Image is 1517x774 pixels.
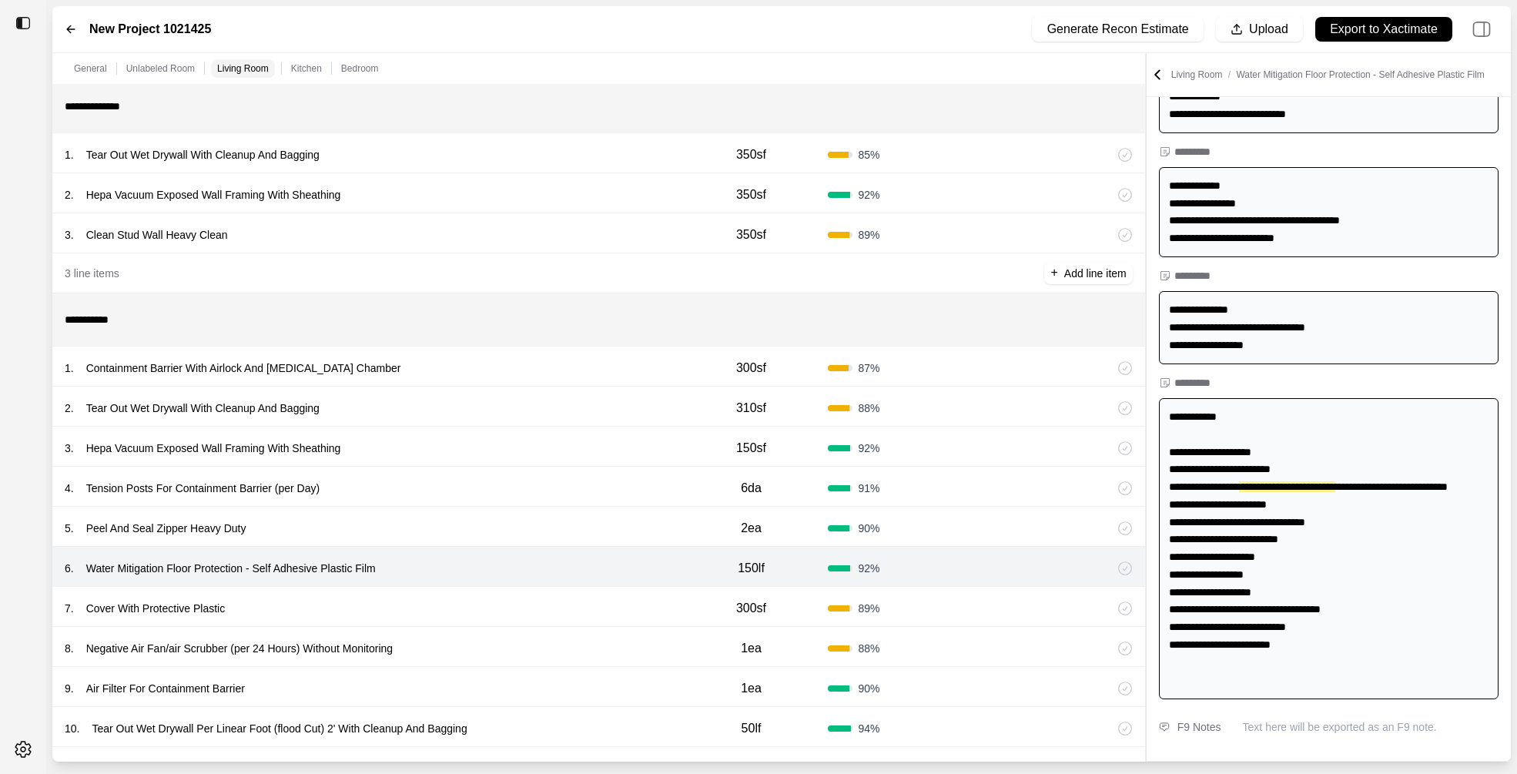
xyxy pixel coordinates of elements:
p: Generate Recon Estimate [1047,21,1189,39]
img: toggle sidebar [15,15,31,31]
button: Export to Xactimate [1315,17,1452,42]
p: 300sf [736,359,766,377]
p: Negative Air Fan/air Scrubber (per 24 Hours) Without Monitoring [80,638,399,659]
span: 90 % [859,681,880,696]
label: New Project 1021425 [89,20,211,39]
p: 150sf [736,439,766,457]
p: 1ea [741,679,762,698]
span: 89 % [859,227,880,243]
p: Add line item [1064,266,1127,281]
p: 2 . [65,187,74,203]
p: 6 . [65,561,74,576]
span: 88 % [859,641,880,656]
span: 92 % [859,187,880,203]
p: 150lf [738,559,765,578]
p: 9 . [65,681,74,696]
p: Air Filter For Containment Barrier [80,678,251,699]
p: 6da [741,479,762,498]
p: 3 . [65,441,74,456]
span: Water Mitigation Floor Protection - Self Adhesive Plastic Film [1236,69,1484,80]
p: Tear Out Wet Drywall Per Linear Foot (flood Cut) 2' With Cleanup And Bagging [85,718,473,739]
p: 3 . [65,227,74,243]
p: 310sf [736,399,766,417]
p: Hepa Vacuum Exposed Wall Framing With Sheathing [80,184,347,206]
img: comment [1159,722,1170,732]
span: 92 % [859,441,880,456]
p: Containment Barrier With Airlock And [MEDICAL_DATA] Chamber [80,357,407,379]
p: 7 . [65,601,74,616]
p: 2ea [741,519,762,538]
span: 92 % [859,561,880,576]
p: 10 . [65,721,79,736]
p: 5 . [65,521,74,536]
span: 85 % [859,147,880,163]
p: 50lf [742,719,762,738]
p: 350sf [736,226,766,244]
p: General [74,62,107,75]
p: Tear Out Wet Drywall With Cleanup And Bagging [80,144,326,166]
p: Water Mitigation Floor Protection - Self Adhesive Plastic Film [80,558,382,579]
button: Generate Recon Estimate [1032,17,1203,42]
p: 1 . [65,147,74,163]
p: Unlabeled Room [126,62,195,75]
p: 4 . [65,481,74,496]
p: Kitchen [291,62,322,75]
span: 89 % [859,601,880,616]
p: + [1050,264,1057,282]
p: Text here will be exported as an F9 note. [1243,719,1499,735]
img: right-panel.svg [1465,12,1499,46]
p: Clean Stud Wall Heavy Clean [80,224,234,246]
p: Cover With Protective Plastic [80,598,232,619]
p: Upload [1249,21,1288,39]
p: 2 . [65,400,74,416]
span: 91 % [859,481,880,496]
p: Peel And Seal Zipper Heavy Duty [80,518,253,539]
span: 87 % [859,360,880,376]
p: 300sf [736,599,766,618]
span: 88 % [859,400,880,416]
button: Upload [1216,17,1303,42]
p: 350sf [736,186,766,204]
p: Hepa Vacuum Exposed Wall Framing With Sheathing [80,437,347,459]
p: 8 . [65,641,74,656]
span: 90 % [859,521,880,536]
p: Bedroom [341,62,379,75]
p: 3 line items [65,266,119,281]
p: Export to Xactimate [1330,21,1438,39]
p: 350sf [736,146,766,164]
div: F9 Notes [1177,718,1221,736]
p: 1ea [741,639,762,658]
p: Living Room [217,62,269,75]
span: / [1222,69,1236,80]
p: 1 . [65,360,74,376]
button: +Add line item [1044,263,1132,284]
p: Tear Out Wet Drywall With Cleanup And Bagging [80,397,326,419]
span: 94 % [859,721,880,736]
p: Tension Posts For Containment Barrier (per Day) [80,477,326,499]
p: Living Room [1171,69,1485,81]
